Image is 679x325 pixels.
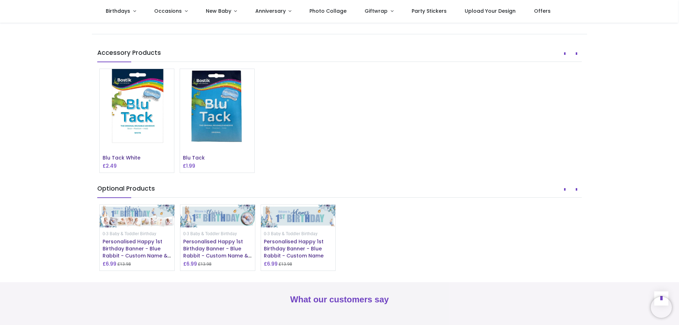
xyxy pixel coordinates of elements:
span: Occasions [154,7,182,14]
a: 0-3 Baby & Toddler Birthday [264,231,318,236]
img: Personalised Happy 1st Birthday Banner - Blue Rabbit - Custom Name [261,205,336,227]
span: 6.99 [186,260,197,267]
small: £ [117,261,131,267]
h6: £ [264,260,278,267]
span: Photo Collage [309,7,347,14]
small: £ [279,261,292,267]
h6: Personalised Happy 1st Birthday Banner - Blue Rabbit - Custom Name & 9 Photo Upload [103,238,172,259]
h6: Blu Tack White [103,155,171,162]
h6: Personalised Happy 1st Birthday Banner - Blue Rabbit - Custom Name & 1 Photo Upload [183,238,252,259]
span: Upload Your Design [465,7,516,14]
span: Giftwrap [365,7,388,14]
button: Prev [559,184,570,196]
a: Personalised Happy 1st Birthday Banner - Blue Rabbit - Custom Name [264,238,324,259]
img: Blu Tack [180,69,254,143]
img: Blu Tack White [100,69,174,143]
button: Next [571,48,582,60]
a: 0-3 Baby & Toddler Birthday [103,231,156,236]
img: Personalised Happy 1st Birthday Banner - Blue Rabbit - Custom Name & 1 Photo Upload [180,205,255,227]
span: 2.49 [106,162,117,169]
span: 6.99 [267,260,278,267]
span: 13.98 [281,262,292,267]
h5: Accessory Products [97,48,582,62]
a: 0-3 Baby & Toddler Birthday [183,231,237,236]
a: Blu Tack [183,154,205,161]
small: £ [198,261,211,267]
h6: £ [103,162,117,169]
h6: £ [103,260,116,267]
span: 1.99 [186,162,195,169]
a: Blu Tack White [103,154,140,161]
span: 13.98 [201,262,211,267]
h6: £ [183,162,195,169]
h2: What our customers say [97,294,582,306]
span: Anniversary [255,7,286,14]
button: Prev [559,48,570,60]
span: 6.99 [106,260,116,267]
h5: Optional Products [97,184,582,198]
button: Next [571,184,582,196]
a: Personalised Happy 1st Birthday Banner - Blue Rabbit - Custom Name & 9 Photo Upload [103,238,171,266]
h6: Blu Tack [183,155,251,162]
span: Birthdays [106,7,130,14]
h6: Personalised Happy 1st Birthday Banner - Blue Rabbit - Custom Name [264,238,333,259]
h6: £ [183,260,197,267]
a: Personalised Happy 1st Birthday Banner - Blue Rabbit - Custom Name & 1 Photo Upload [183,238,251,266]
img: Personalised Happy 1st Birthday Banner - Blue Rabbit - Custom Name & 9 Photo Upload [100,205,174,227]
iframe: Brevo live chat [651,297,672,318]
span: Offers [534,7,551,14]
span: New Baby [206,7,231,14]
span: 13.98 [120,262,131,267]
span: Party Stickers [412,7,447,14]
